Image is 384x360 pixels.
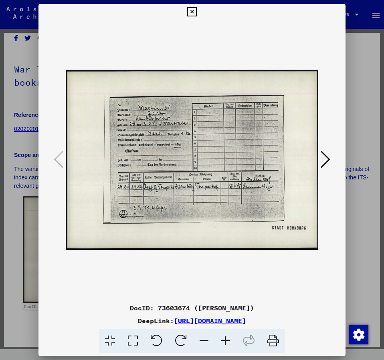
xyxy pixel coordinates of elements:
[349,325,368,344] div: Change consent
[66,20,318,300] img: 001.jpg
[38,303,346,313] div: DocID: 73603674 ([PERSON_NAME])
[38,316,346,326] div: DeepLink:
[174,317,246,325] a: [URL][DOMAIN_NAME]
[349,325,368,344] img: Change consent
